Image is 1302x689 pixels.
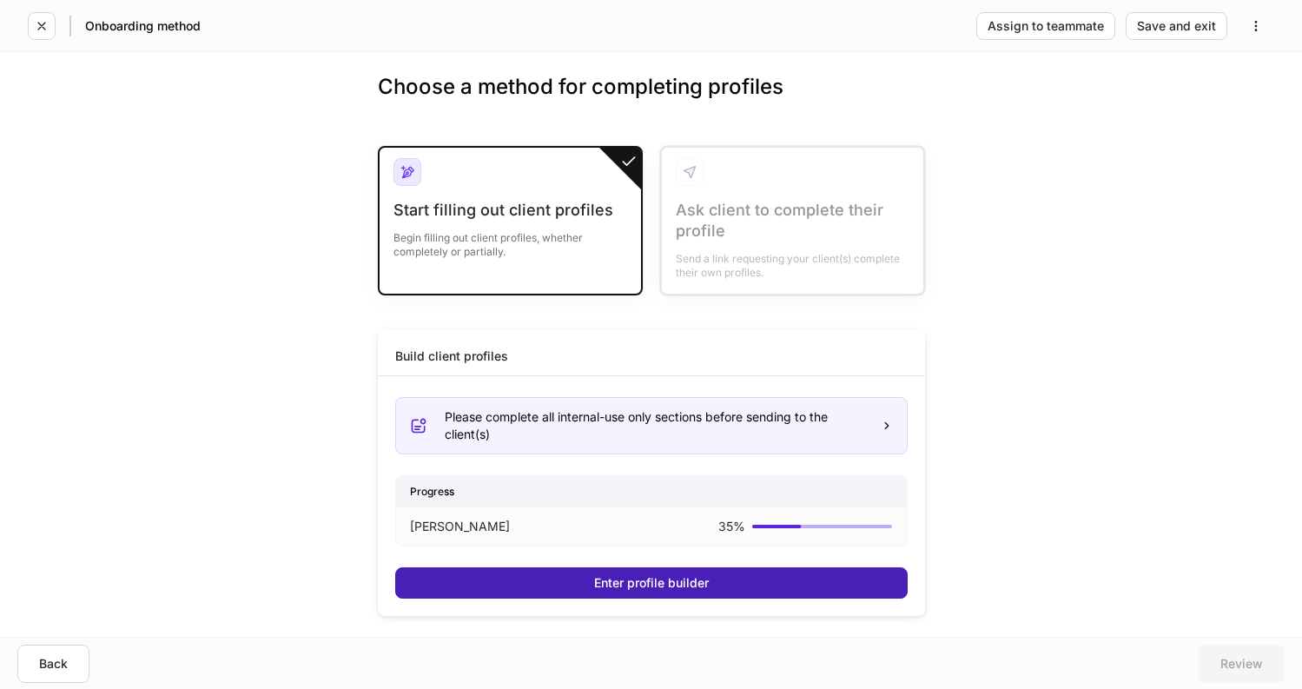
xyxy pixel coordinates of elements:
div: Assign to teammate [988,20,1104,32]
h5: Onboarding method [85,17,201,35]
p: [PERSON_NAME] [410,518,510,535]
button: Assign to teammate [976,12,1115,40]
div: Start filling out client profiles [393,200,627,221]
h3: Choose a method for completing profiles [378,73,925,129]
button: Back [17,645,89,683]
button: Save and exit [1126,12,1227,40]
div: Save and exit [1137,20,1216,32]
div: Please complete all internal-use only sections before sending to the client(s) [445,408,867,443]
div: Back [39,658,68,670]
div: Enter profile builder [594,577,709,589]
div: Begin filling out client profiles, whether completely or partially. [393,221,627,259]
div: Build client profiles [395,348,508,365]
p: 35 % [718,518,745,535]
div: Progress [396,476,907,507]
button: Enter profile builder [395,567,908,599]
